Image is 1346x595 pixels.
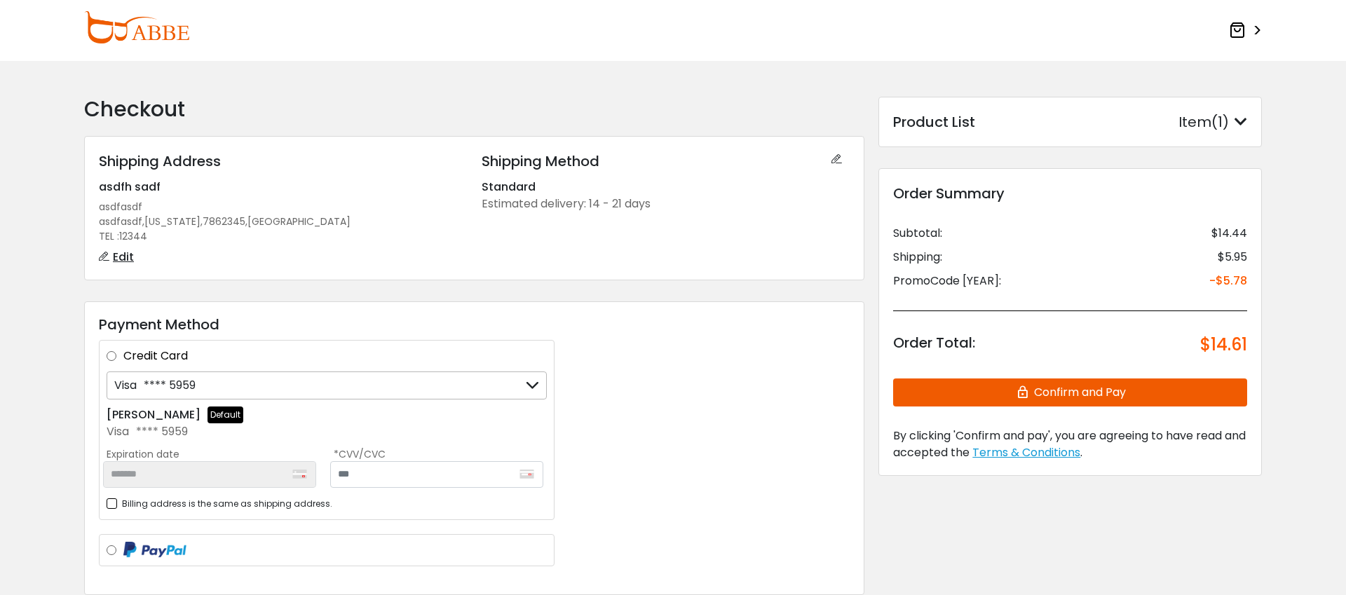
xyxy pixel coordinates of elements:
label: Expiration date [107,447,320,461]
div: Subtotal: [893,225,942,242]
div: Estimated delivery: 14 - 21 days [482,196,850,212]
div: Product List [893,111,975,132]
div: $14.61 [1200,332,1247,357]
div: $5.95 [1218,249,1247,266]
img: paypal-logo.png [123,542,186,559]
span: Edit [113,249,134,265]
div: Visa [114,372,196,399]
span: By clicking 'Confirm and pay', you are agreeing to have read and accepted the [893,428,1246,460]
img: abbeglasses.com [84,11,189,43]
div: $14.44 [1211,225,1247,242]
div: Order Total: [893,332,975,357]
div: Standard [482,179,850,196]
div: . [893,428,1247,461]
div: Visa [107,423,547,440]
label: Billing address is the same as shipping address. [107,495,332,512]
span: asdfasdf [99,214,142,229]
span: asdfh [99,179,132,195]
span: [US_STATE] [144,214,200,229]
span: asdfasdf [99,200,142,214]
span: [GEOGRAPHIC_DATA] [247,214,351,229]
a: > [1229,18,1262,43]
div: Item(1) [1178,111,1247,132]
div: Shipping Method [482,151,850,172]
div: Shipping Address [99,151,468,172]
span: > [1249,18,1262,43]
span: Terms & Conditions [972,444,1080,460]
span: sadf [135,179,161,195]
button: Confirm and Pay [893,378,1247,406]
div: [PERSON_NAME] [107,406,200,423]
span: 12344 [119,229,147,243]
div: PromoCode [YEAR]: [893,273,1001,289]
div: TEL : [99,229,468,244]
div: -$5.78 [1209,273,1247,289]
span: 7862345 [203,214,245,229]
h2: Checkout [84,97,864,122]
div: Order Summary [893,183,1247,204]
h3: Payment Method [99,316,850,333]
label: *CVV/CVC [334,447,547,461]
div: Shipping: [893,249,942,266]
span: Default [208,406,243,423]
label: Credit Card [123,348,547,364]
div: , , , [99,214,468,229]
